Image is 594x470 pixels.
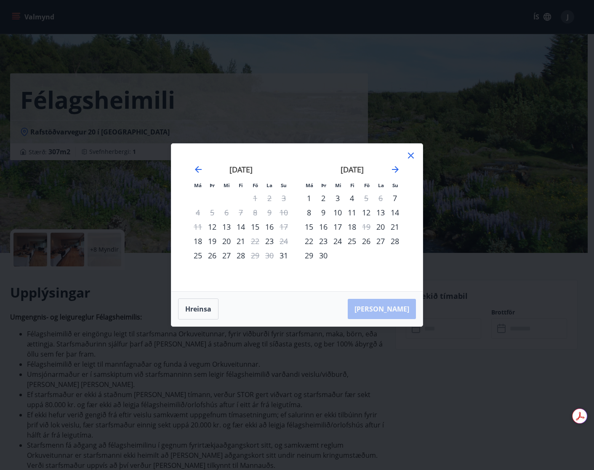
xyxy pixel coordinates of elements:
td: Choose fimmtudagur, 28. ágúst 2025 as your check-in date. It’s available. [234,248,248,263]
div: 21 [234,234,248,248]
div: Aðeins innritun í boði [191,234,205,248]
div: Calendar [181,154,413,281]
td: Choose þriðjudagur, 23. september 2025 as your check-in date. It’s available. [316,234,330,248]
div: 22 [302,234,316,248]
div: Aðeins útritun í boði [359,220,373,234]
small: Þr [210,182,215,188]
td: Not available. laugardagur, 6. september 2025 [373,191,388,205]
div: 2 [316,191,330,205]
td: Not available. mánudagur, 4. ágúst 2025 [191,205,205,220]
td: Choose fimmtudagur, 4. september 2025 as your check-in date. It’s available. [345,191,359,205]
td: Not available. mánudagur, 11. ágúst 2025 [191,220,205,234]
td: Choose mánudagur, 1. september 2025 as your check-in date. It’s available. [302,191,316,205]
div: 14 [234,220,248,234]
div: 4 [345,191,359,205]
div: 19 [205,234,219,248]
td: Not available. sunnudagur, 10. ágúst 2025 [277,205,291,220]
div: Aðeins útritun í boði [277,234,291,248]
td: Choose sunnudagur, 14. september 2025 as your check-in date. It’s available. [388,205,402,220]
strong: [DATE] [229,164,253,175]
div: 18 [345,220,359,234]
small: La [378,182,384,188]
td: Choose fimmtudagur, 14. ágúst 2025 as your check-in date. It’s available. [234,220,248,234]
div: 16 [262,220,277,234]
div: 12 [359,205,373,220]
td: Choose miðvikudagur, 20. ágúst 2025 as your check-in date. It’s available. [219,234,234,248]
div: 9 [316,205,330,220]
small: Þr [321,182,326,188]
small: Fö [253,182,258,188]
strong: [DATE] [341,164,364,175]
td: Choose sunnudagur, 7. september 2025 as your check-in date. It’s available. [388,191,402,205]
div: 3 [330,191,345,205]
div: 29 [302,248,316,263]
td: Choose miðvikudagur, 3. september 2025 as your check-in date. It’s available. [330,191,345,205]
div: Aðeins innritun í boði [373,220,388,234]
div: 28 [388,234,402,248]
td: Choose laugardagur, 27. september 2025 as your check-in date. It’s available. [373,234,388,248]
td: Choose föstudagur, 15. ágúst 2025 as your check-in date. It’s available. [248,220,262,234]
small: Fi [239,182,243,188]
div: Aðeins innritun í boði [191,248,205,263]
div: 15 [302,220,316,234]
td: Choose þriðjudagur, 16. september 2025 as your check-in date. It’s available. [316,220,330,234]
td: Choose miðvikudagur, 13. ágúst 2025 as your check-in date. It’s available. [219,220,234,234]
div: 24 [330,234,345,248]
td: Not available. miðvikudagur, 6. ágúst 2025 [219,205,234,220]
small: Fi [350,182,354,188]
td: Choose fimmtudagur, 11. september 2025 as your check-in date. It’s available. [345,205,359,220]
small: Mi [335,182,341,188]
div: 28 [234,248,248,263]
td: Choose sunnudagur, 28. september 2025 as your check-in date. It’s available. [388,234,402,248]
td: Not available. föstudagur, 29. ágúst 2025 [248,248,262,263]
td: Choose þriðjudagur, 9. september 2025 as your check-in date. It’s available. [316,205,330,220]
td: Choose mánudagur, 25. ágúst 2025 as your check-in date. It’s available. [191,248,205,263]
small: La [266,182,272,188]
td: Choose miðvikudagur, 27. ágúst 2025 as your check-in date. It’s available. [219,248,234,263]
td: Not available. laugardagur, 9. ágúst 2025 [262,205,277,220]
td: Choose laugardagur, 23. ágúst 2025 as your check-in date. It’s available. [262,234,277,248]
div: 27 [219,248,234,263]
td: Choose mánudagur, 22. september 2025 as your check-in date. It’s available. [302,234,316,248]
div: 13 [219,220,234,234]
div: 25 [345,234,359,248]
div: 16 [316,220,330,234]
div: 27 [373,234,388,248]
div: Move forward to switch to the next month. [390,164,400,175]
td: Choose þriðjudagur, 30. september 2025 as your check-in date. It’s available. [316,248,330,263]
td: Not available. sunnudagur, 24. ágúst 2025 [277,234,291,248]
td: Not available. föstudagur, 1. ágúst 2025 [248,191,262,205]
td: Choose mánudagur, 8. september 2025 as your check-in date. It’s available. [302,205,316,220]
div: 15 [248,220,262,234]
div: 21 [388,220,402,234]
small: Má [194,182,202,188]
div: Aðeins innritun í boði [388,191,402,205]
td: Choose fimmtudagur, 21. ágúst 2025 as your check-in date. It’s available. [234,234,248,248]
td: Not available. sunnudagur, 17. ágúst 2025 [277,220,291,234]
div: 23 [316,234,330,248]
td: Choose sunnudagur, 31. ágúst 2025 as your check-in date. It’s available. [277,248,291,263]
small: Su [281,182,287,188]
div: 26 [205,248,219,263]
td: Not available. föstudagur, 5. september 2025 [359,191,373,205]
small: Má [306,182,313,188]
td: Not available. föstudagur, 19. september 2025 [359,220,373,234]
td: Not available. laugardagur, 30. ágúst 2025 [262,248,277,263]
div: 11 [345,205,359,220]
div: 1 [302,191,316,205]
small: Su [392,182,398,188]
td: Not available. fimmtudagur, 7. ágúst 2025 [234,205,248,220]
td: Choose fimmtudagur, 18. september 2025 as your check-in date. It’s available. [345,220,359,234]
div: Move backward to switch to the previous month. [193,164,203,175]
div: 30 [316,248,330,263]
td: Choose sunnudagur, 21. september 2025 as your check-in date. It’s available. [388,220,402,234]
div: Aðeins útritun í boði [359,191,373,205]
td: Choose fimmtudagur, 25. september 2025 as your check-in date. It’s available. [345,234,359,248]
td: Choose föstudagur, 12. september 2025 as your check-in date. It’s available. [359,205,373,220]
td: Choose þriðjudagur, 2. september 2025 as your check-in date. It’s available. [316,191,330,205]
div: Aðeins innritun í boði [205,220,219,234]
td: Choose mánudagur, 18. ágúst 2025 as your check-in date. It’s available. [191,234,205,248]
td: Not available. sunnudagur, 3. ágúst 2025 [277,191,291,205]
td: Choose miðvikudagur, 17. september 2025 as your check-in date. It’s available. [330,220,345,234]
td: Not available. laugardagur, 2. ágúst 2025 [262,191,277,205]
